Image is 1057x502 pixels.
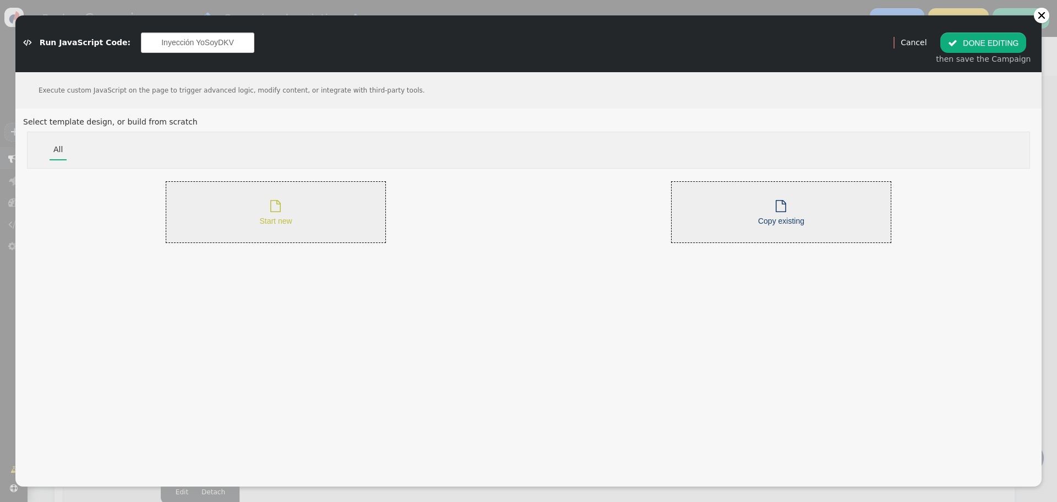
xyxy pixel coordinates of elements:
[23,39,31,47] span: 
[758,217,804,225] span: Copy existing
[940,33,1026,52] button: DONE EDITING
[50,140,67,160] li: All
[270,200,281,212] span: 
[901,38,927,47] a: Cancel
[15,72,1042,109] div: Execute custom JavaScript on the page to trigger advanced logic, modify content, or integrate wit...
[936,53,1031,65] div: then save the Campaign
[23,116,1034,128] div: Select template design, or build from scratch
[141,33,254,52] input: Action name
[776,200,786,212] span: 
[948,39,957,47] span: 
[259,197,292,228] div: Start new
[40,39,131,47] span: Run JavaScript Code:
